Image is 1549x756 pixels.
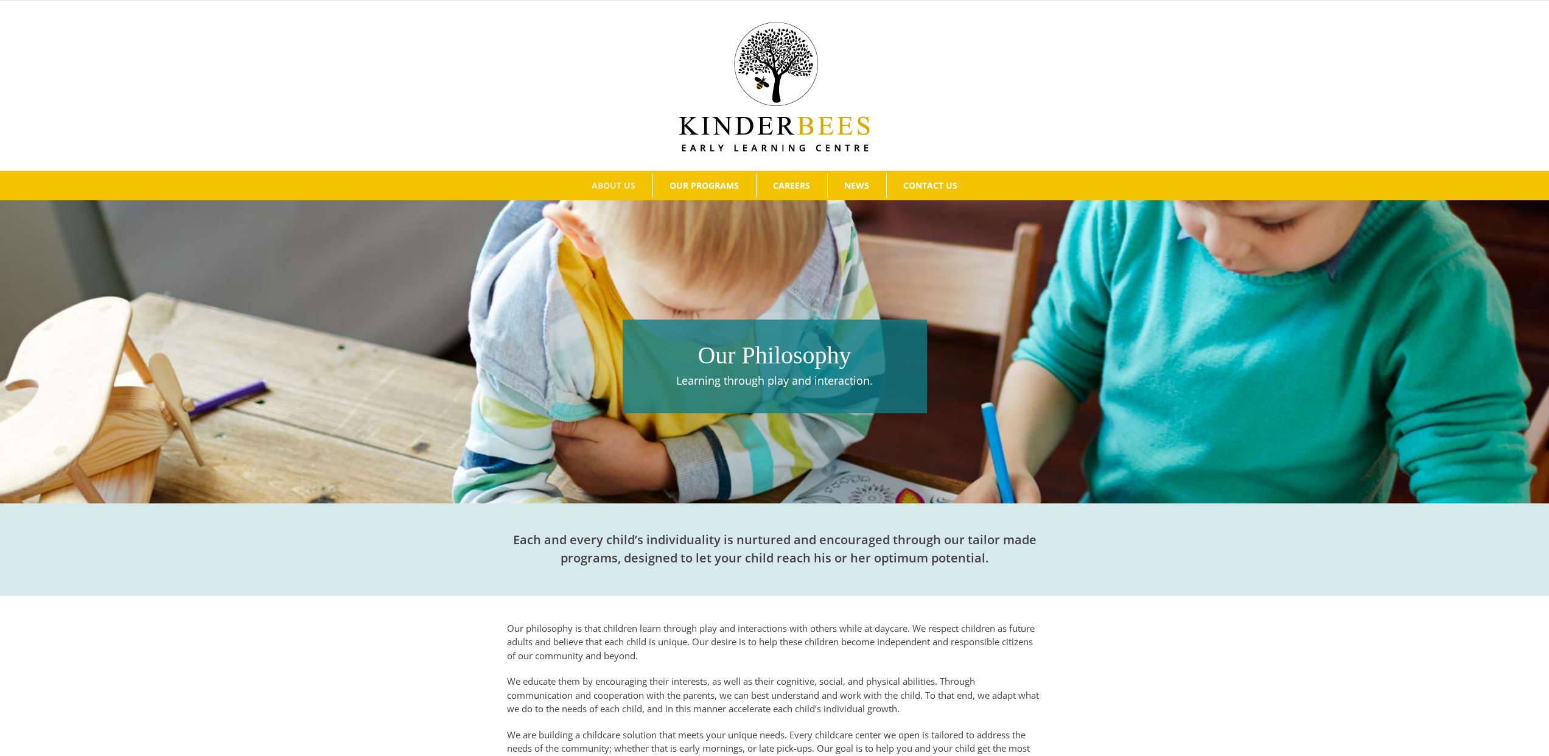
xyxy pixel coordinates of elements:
[507,531,1043,567] h2: Each and every child’s individuality is nurtured and encouraged through our tailor made programs,...
[670,181,739,190] span: OUR PROGRAMS
[679,22,870,152] img: Kinder Bees Logo
[507,621,1043,663] p: Our philosophy is that children learn through play and interactions with others while at daycare....
[629,373,921,389] p: Learning through play and interaction.
[653,173,756,198] a: OUR PROGRAMS
[828,173,886,198] a: NEWS
[773,181,810,190] span: CAREERS
[629,338,921,373] h1: Our Philosophy
[887,173,974,198] a: CONTACT US
[844,181,869,190] span: NEWS
[507,674,1043,716] p: We educate them by encouraging their interests, as well as their cognitive, social, and physical ...
[592,181,635,190] span: ABOUT US
[575,173,652,198] a: ABOUT US
[18,171,1531,200] nav: Main Menu
[903,181,957,190] span: CONTACT US
[757,173,827,198] a: CAREERS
